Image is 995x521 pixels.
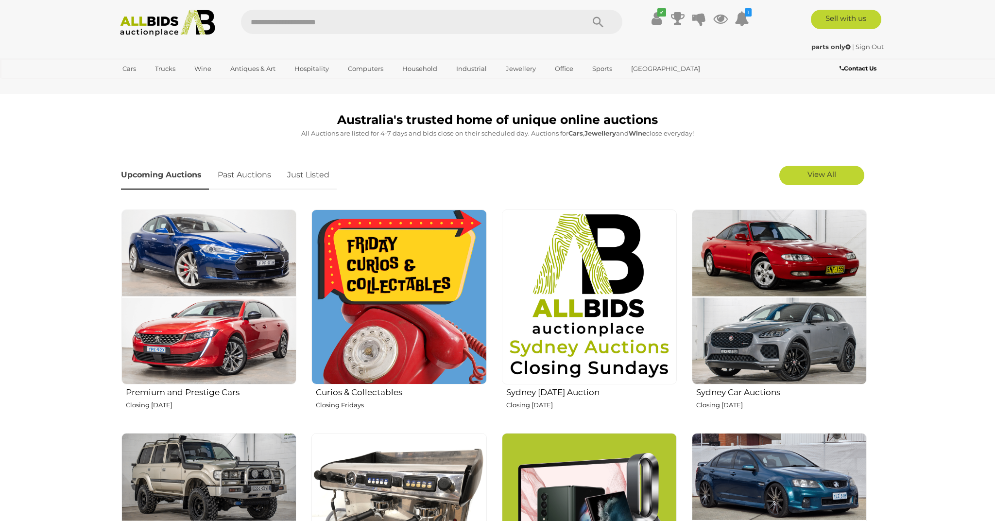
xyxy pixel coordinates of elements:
[188,61,218,77] a: Wine
[625,61,706,77] a: [GEOGRAPHIC_DATA]
[649,10,664,27] a: ✔
[811,10,881,29] a: Sell with us
[584,129,616,137] strong: Jewellery
[280,161,337,190] a: Just Listed
[779,166,864,185] a: View All
[316,385,486,397] h2: Curios & Collectables
[811,43,851,51] strong: parts only
[657,8,666,17] i: ✔
[506,385,677,397] h2: Sydney [DATE] Auction
[210,161,278,190] a: Past Auctions
[745,8,752,17] i: 1
[342,61,390,77] a: Computers
[696,385,867,397] h2: Sydney Car Auctions
[735,10,749,27] a: 1
[856,43,884,51] a: Sign Out
[116,61,142,77] a: Cars
[121,113,874,127] h1: Australia's trusted home of unique online auctions
[396,61,444,77] a: Household
[629,129,646,137] strong: Wine
[121,128,874,139] p: All Auctions are listed for 4-7 days and bids close on their scheduled day. Auctions for , and cl...
[126,385,296,397] h2: Premium and Prestige Cars
[811,43,852,51] a: parts only
[288,61,335,77] a: Hospitality
[696,399,867,411] p: Closing [DATE]
[121,161,209,190] a: Upcoming Auctions
[450,61,493,77] a: Industrial
[115,10,220,36] img: Allbids.com.au
[549,61,580,77] a: Office
[807,170,836,179] span: View All
[568,129,583,137] strong: Cars
[506,399,677,411] p: Closing [DATE]
[149,61,182,77] a: Trucks
[311,209,486,384] img: Curios & Collectables
[840,63,879,74] a: Contact Us
[121,209,296,384] img: Premium and Prestige Cars
[691,209,867,425] a: Sydney Car Auctions Closing [DATE]
[311,209,486,425] a: Curios & Collectables Closing Fridays
[852,43,854,51] span: |
[316,399,486,411] p: Closing Fridays
[121,209,296,425] a: Premium and Prestige Cars Closing [DATE]
[502,209,677,384] img: Sydney Sunday Auction
[224,61,282,77] a: Antiques & Art
[586,61,618,77] a: Sports
[840,65,876,72] b: Contact Us
[126,399,296,411] p: Closing [DATE]
[499,61,542,77] a: Jewellery
[692,209,867,384] img: Sydney Car Auctions
[501,209,677,425] a: Sydney [DATE] Auction Closing [DATE]
[574,10,622,34] button: Search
